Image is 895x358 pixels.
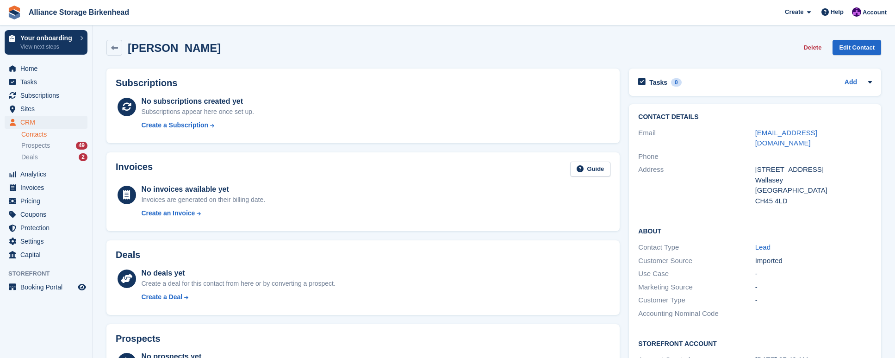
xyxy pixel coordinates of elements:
[20,235,76,248] span: Settings
[638,339,872,348] h2: Storefront Account
[20,102,76,115] span: Sites
[638,295,755,306] div: Customer Type
[20,208,76,221] span: Coupons
[20,281,76,294] span: Booking Portal
[638,282,755,293] div: Marketing Source
[21,153,38,162] span: Deals
[20,168,76,181] span: Analytics
[5,62,87,75] a: menu
[638,242,755,253] div: Contact Type
[21,141,87,151] a: Prospects 49
[20,43,75,51] p: View next steps
[755,256,872,266] div: Imported
[8,269,92,278] span: Storefront
[20,62,76,75] span: Home
[141,292,182,302] div: Create a Deal
[141,279,335,289] div: Create a deal for this contact from here or by converting a prospect.
[141,268,335,279] div: No deals yet
[116,250,140,260] h2: Deals
[5,30,87,55] a: Your onboarding View next steps
[128,42,221,54] h2: [PERSON_NAME]
[7,6,21,19] img: stora-icon-8386f47178a22dfd0bd8f6a31ec36ba5ce8667c1dd55bd0f319d3a0aa187defe.svg
[141,292,335,302] a: Create a Deal
[755,185,872,196] div: [GEOGRAPHIC_DATA]
[755,196,872,207] div: CH45 4LD
[116,162,153,177] h2: Invoices
[638,151,755,162] div: Phone
[5,168,87,181] a: menu
[20,181,76,194] span: Invoices
[5,195,87,207] a: menu
[141,195,265,205] div: Invoices are generated on their billing date.
[863,8,887,17] span: Account
[79,153,87,161] div: 2
[570,162,611,177] a: Guide
[755,164,872,175] div: [STREET_ADDRESS]
[116,333,161,344] h2: Prospects
[5,248,87,261] a: menu
[21,141,50,150] span: Prospects
[25,5,133,20] a: Alliance Storage Birkenhead
[638,128,755,149] div: Email
[755,282,872,293] div: -
[755,243,771,251] a: Lead
[5,221,87,234] a: menu
[76,282,87,293] a: Preview store
[5,75,87,88] a: menu
[638,226,872,235] h2: About
[852,7,861,17] img: Romilly Norton
[5,102,87,115] a: menu
[141,208,265,218] a: Create an Invoice
[638,308,755,319] div: Accounting Nominal Code
[141,107,254,117] div: Subscriptions appear here once set up.
[831,7,844,17] span: Help
[20,248,76,261] span: Capital
[800,40,825,55] button: Delete
[141,184,265,195] div: No invoices available yet
[755,129,817,147] a: [EMAIL_ADDRESS][DOMAIN_NAME]
[755,295,872,306] div: -
[5,208,87,221] a: menu
[76,142,87,150] div: 49
[5,235,87,248] a: menu
[20,89,76,102] span: Subscriptions
[638,113,872,121] h2: Contact Details
[141,120,254,130] a: Create a Subscription
[21,152,87,162] a: Deals 2
[638,256,755,266] div: Customer Source
[20,195,76,207] span: Pricing
[21,130,87,139] a: Contacts
[845,77,857,88] a: Add
[833,40,881,55] a: Edit Contact
[116,78,610,88] h2: Subscriptions
[649,78,667,87] h2: Tasks
[20,221,76,234] span: Protection
[141,208,195,218] div: Create an Invoice
[5,116,87,129] a: menu
[638,164,755,206] div: Address
[20,116,76,129] span: CRM
[785,7,803,17] span: Create
[20,75,76,88] span: Tasks
[5,181,87,194] a: menu
[671,78,682,87] div: 0
[638,269,755,279] div: Use Case
[5,281,87,294] a: menu
[755,175,872,186] div: Wallasey
[141,96,254,107] div: No subscriptions created yet
[20,35,75,41] p: Your onboarding
[755,269,872,279] div: -
[5,89,87,102] a: menu
[141,120,208,130] div: Create a Subscription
